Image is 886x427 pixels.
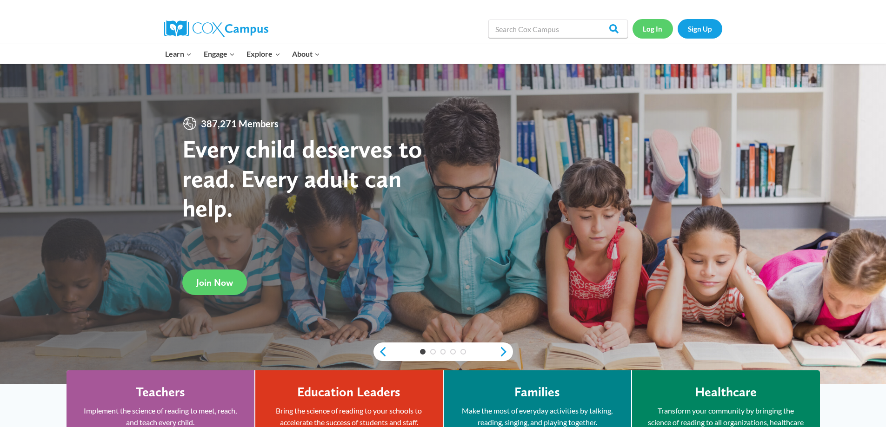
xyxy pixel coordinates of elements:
a: Log In [633,19,673,38]
button: Child menu of Explore [241,44,286,64]
button: Child menu of Engage [198,44,241,64]
nav: Primary Navigation [160,44,326,64]
img: Cox Campus [164,20,268,37]
span: Join Now [196,277,233,288]
span: 387,271 Members [197,116,282,131]
nav: Secondary Navigation [633,19,722,38]
h4: Teachers [136,384,185,400]
a: Join Now [182,269,247,295]
h4: Families [514,384,560,400]
a: Sign Up [678,19,722,38]
a: 3 [440,349,446,355]
a: previous [373,346,387,357]
button: Child menu of Learn [160,44,198,64]
h4: Healthcare [695,384,757,400]
a: 5 [460,349,466,355]
button: Child menu of About [286,44,326,64]
a: 4 [450,349,456,355]
input: Search Cox Campus [488,20,628,38]
h4: Education Leaders [297,384,400,400]
a: 1 [420,349,426,355]
div: content slider buttons [373,342,513,361]
a: 2 [430,349,436,355]
a: next [499,346,513,357]
strong: Every child deserves to read. Every adult can help. [182,134,422,223]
